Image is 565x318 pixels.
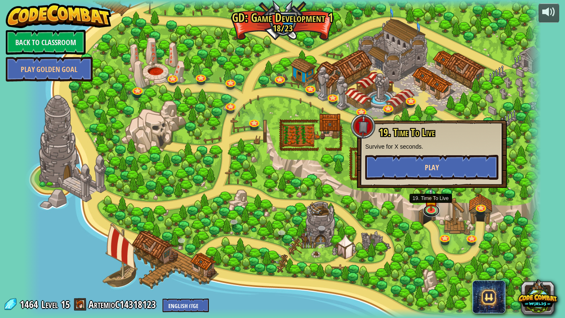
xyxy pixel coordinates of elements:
img: CodeCombat - Learn how to code by playing a game [6,3,112,28]
a: Play Golden Goal [6,57,93,82]
span: Level [41,298,58,311]
button: Adjust volume [539,3,559,23]
a: Back to Classroom [6,30,86,55]
span: 15 [61,298,70,311]
button: Play [365,155,498,180]
span: Play [425,162,439,173]
p: Survive for X seconds. [365,142,498,151]
a: ArtemioC14318123 [89,298,158,311]
span: 1464 [20,298,41,311]
img: level-banner-started.png [424,188,438,211]
span: 19. Time To Live [379,125,435,140]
